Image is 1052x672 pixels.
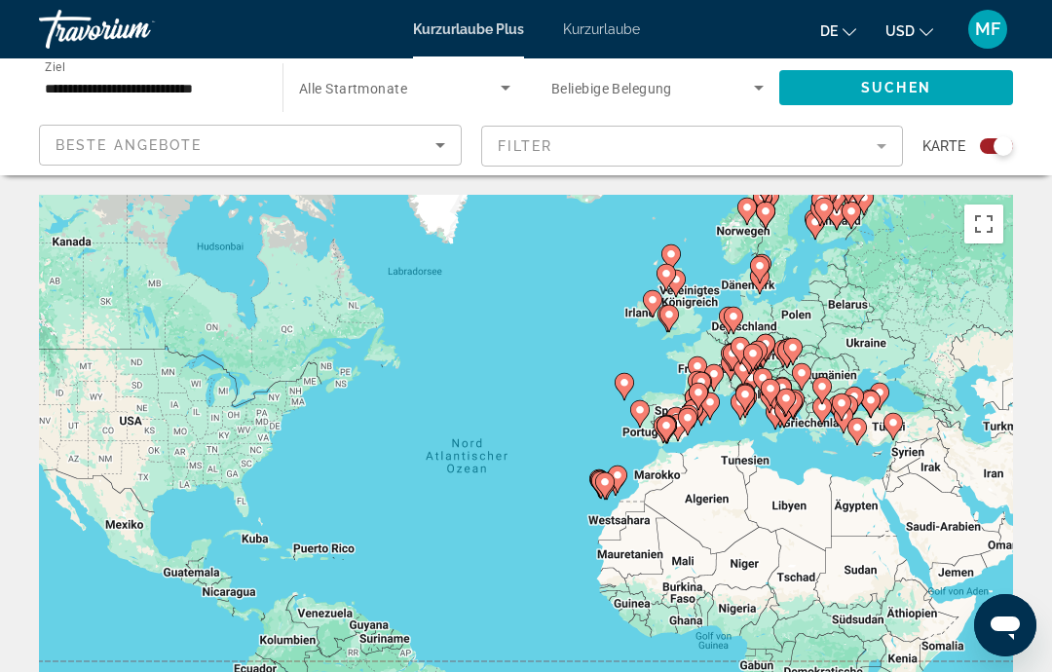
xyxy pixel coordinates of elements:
font: Suchen [861,80,931,95]
a: Kurzurlaube Plus [413,21,524,37]
font: Karte [922,138,965,154]
iframe: Schaltfläche zum Öffnen des Messaging-Fensters [974,594,1036,656]
button: Suchen [779,70,1013,105]
button: Währung ändern [885,17,933,45]
button: Vollbildansicht ein/aus [964,205,1003,243]
mat-select: Sortieren nach [56,133,445,157]
font: Ziel [45,59,65,73]
button: Nutzermenü [962,9,1013,50]
button: Filter [481,125,904,168]
font: MF [975,19,1000,39]
font: de [820,23,838,39]
font: Beste Angebote [56,137,202,153]
button: Sprache ändern [820,17,856,45]
a: Kurzurlaube [563,21,640,37]
font: Alle Startmonate [299,81,407,96]
a: Travorium [39,4,234,55]
font: Beliebige Belegung [551,81,672,96]
font: USD [885,23,915,39]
